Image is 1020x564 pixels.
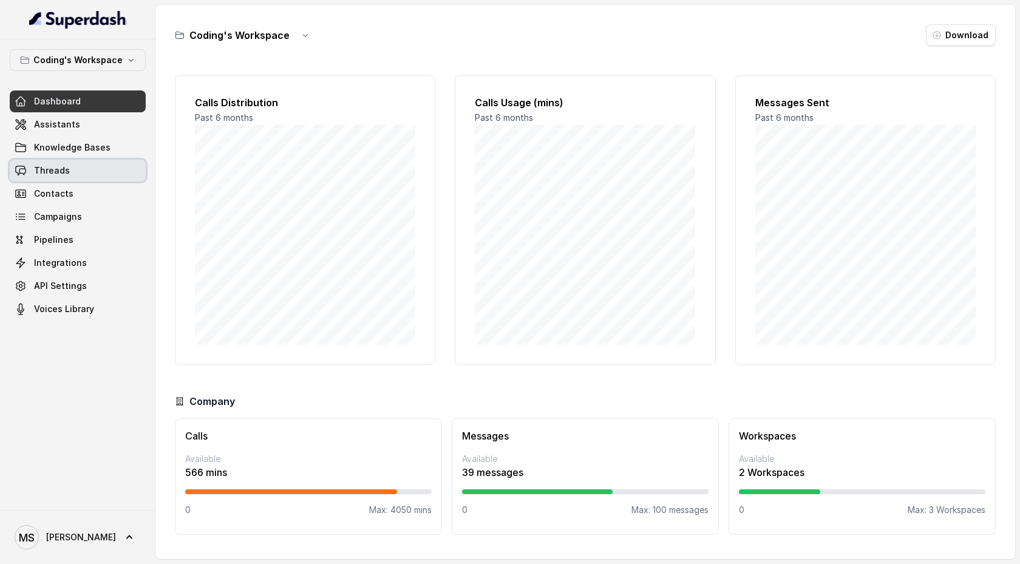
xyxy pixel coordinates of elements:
[462,429,709,443] h3: Messages
[475,112,533,123] span: Past 6 months
[462,465,709,480] p: 39 messages
[185,504,191,516] p: 0
[185,429,432,443] h3: Calls
[10,90,146,112] a: Dashboard
[10,206,146,228] a: Campaigns
[10,520,146,554] a: [PERSON_NAME]
[10,183,146,205] a: Contacts
[34,118,80,131] span: Assistants
[29,10,127,29] img: light.svg
[755,112,814,123] span: Past 6 months
[189,394,235,409] h3: Company
[755,95,976,110] h2: Messages Sent
[185,465,432,480] p: 566 mins
[10,160,146,182] a: Threads
[195,112,253,123] span: Past 6 months
[34,280,87,292] span: API Settings
[10,252,146,274] a: Integrations
[462,453,709,465] p: Available
[10,137,146,158] a: Knowledge Bases
[10,298,146,320] a: Voices Library
[10,275,146,297] a: API Settings
[10,49,146,71] button: Coding's Workspace
[34,257,87,269] span: Integrations
[739,429,985,443] h3: Workspaces
[34,303,94,315] span: Voices Library
[34,211,82,223] span: Campaigns
[34,141,110,154] span: Knowledge Bases
[739,504,744,516] p: 0
[631,504,709,516] p: Max: 100 messages
[739,453,985,465] p: Available
[908,504,985,516] p: Max: 3 Workspaces
[33,53,123,67] p: Coding's Workspace
[46,531,116,543] span: [PERSON_NAME]
[189,28,290,42] h3: Coding's Workspace
[462,504,467,516] p: 0
[369,504,432,516] p: Max: 4050 mins
[475,95,695,110] h2: Calls Usage (mins)
[185,453,432,465] p: Available
[19,531,35,544] text: MS
[34,95,81,107] span: Dashboard
[10,229,146,251] a: Pipelines
[34,188,73,200] span: Contacts
[195,95,415,110] h2: Calls Distribution
[739,465,985,480] p: 2 Workspaces
[34,165,70,177] span: Threads
[10,114,146,135] a: Assistants
[926,24,996,46] button: Download
[34,234,73,246] span: Pipelines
